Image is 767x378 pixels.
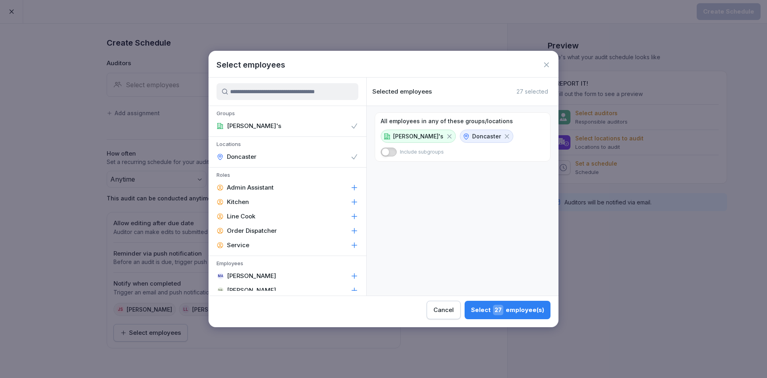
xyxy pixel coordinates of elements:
[227,241,249,249] p: Service
[433,306,454,314] div: Cancel
[381,118,513,125] p: All employees in any of these groups/locations
[209,260,366,269] p: Employees
[400,148,444,156] p: Include subgroups
[472,132,501,140] p: Doncaster
[217,273,224,279] div: MA
[227,272,276,280] p: [PERSON_NAME]
[227,122,281,130] p: [PERSON_NAME]'s
[217,59,285,71] h1: Select employees
[471,305,544,315] div: Select employee(s)
[209,110,366,119] p: Groups
[393,132,443,140] p: [PERSON_NAME]'s
[427,301,461,319] button: Cancel
[493,305,503,315] span: 27
[517,88,548,95] p: 27 selected
[227,153,256,161] p: Doncaster
[227,198,249,206] p: Kitchen
[227,212,255,220] p: Line Cook
[227,227,277,235] p: Order Dispatcher
[209,141,366,150] p: Locations
[465,301,550,319] button: Select27employee(s)
[227,184,274,192] p: Admin Assistant
[227,286,276,294] p: [PERSON_NAME]
[217,287,224,294] div: NA
[209,172,366,180] p: Roles
[372,88,432,95] p: Selected employees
